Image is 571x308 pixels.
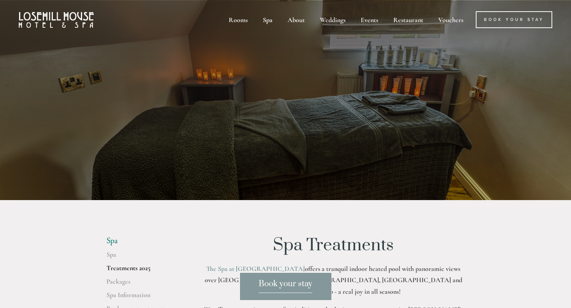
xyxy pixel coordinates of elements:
[106,264,178,277] a: Treatments 2025
[106,250,178,264] a: Spa
[19,12,94,28] img: Losehill House
[354,11,385,28] div: Events
[387,11,430,28] div: Restaurant
[256,11,279,28] div: Spa
[240,272,332,301] a: Book your stay
[202,263,465,298] p: offers a tranquil indoor heated pool with panoramic views over [GEOGRAPHIC_DATA] and the [GEOGRAP...
[206,265,305,273] a: The Spa at [GEOGRAPHIC_DATA]
[313,11,352,28] div: Weddings
[281,11,312,28] div: About
[106,236,178,246] li: Spa
[476,11,552,28] a: Book Your Stay
[222,11,255,28] div: Rooms
[259,279,312,293] span: Book your stay
[432,11,470,28] a: Vouchers
[202,236,465,255] h1: Spa Treatments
